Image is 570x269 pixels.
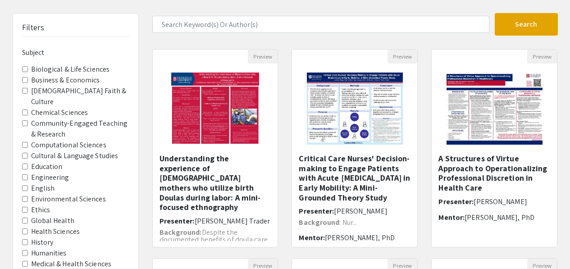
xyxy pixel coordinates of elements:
h5: A Structures of Virtue Approach to Operationalizing Professional Discretion in Health Care [438,154,550,192]
label: Cultural & Language Studies [31,150,119,161]
img: <p><strong style="background-color: transparent; color: rgb(0, 0, 0);">A Structures of Virtue App... [438,64,552,154]
div: Open Presentation <p>Understanding the experience of Black mothers who utilize birth Doulas durin... [152,49,278,247]
span: [PERSON_NAME] [474,197,527,206]
h6: Subject [22,48,129,57]
div: Open Presentation <p>Critical Care Nurses' Decision-making to Engage Patients with Acute Brain In... [292,49,418,247]
span: Mentor: [299,233,325,242]
p: Despite the documented benefits of doula care, there is a lack of research specifically examining... [160,229,271,258]
span: [PERSON_NAME] Trader [195,216,270,226]
input: Search Keyword(s) Or Author(s) [152,16,489,33]
div: Open Presentation <p><strong style="background-color: transparent; color: rgb(0, 0, 0);">A Struct... [431,49,557,247]
h5: Understanding the experience of [DEMOGRAPHIC_DATA] mothers who utilize birth Doulas during labor:... [160,154,271,212]
h6: Presenter: [438,197,550,206]
span: [PERSON_NAME] [334,206,387,216]
button: Preview [248,50,278,64]
iframe: Chat [7,228,38,262]
label: Education [31,161,63,172]
label: English [31,183,55,194]
span: Mentor: [438,213,465,222]
h6: Presenter: [160,217,271,225]
span: [PERSON_NAME], PhD [325,233,395,242]
label: Engineering [31,172,69,183]
img: <p>Understanding the experience of Black mothers who utilize birth Doulas during labor: A mini-fo... [162,64,269,154]
label: Global Health [31,215,74,226]
label: History [31,237,54,248]
h5: Critical Care Nurses' Decision-making to Engage Patients with Acute [MEDICAL_DATA] in Early Mobil... [299,154,410,202]
label: Humanities [31,248,67,259]
label: Ethics [31,205,50,215]
label: Community-Engaged Teaching & Research [31,118,129,140]
span: [PERSON_NAME], PhD [465,213,534,222]
button: Search [495,13,558,36]
label: Chemical Sciences [31,107,88,118]
label: Business & Economics [31,75,100,86]
button: Preview [388,50,417,64]
p: : Nur... [299,219,410,226]
button: Preview [527,50,557,64]
label: Environmental Sciences [31,194,106,205]
strong: Background [299,218,339,227]
label: [DEMOGRAPHIC_DATA] Faith & Culture [31,86,129,107]
label: Computational Sciences [31,140,106,150]
h5: Filters [22,23,45,32]
label: Biological & Life Sciences [31,64,110,75]
strong: Background: [160,228,202,237]
img: <p>Critical Care Nurses' Decision-making to Engage Patients with Acute Brain Injury in Early Mobi... [298,64,412,154]
h6: Presenter: [299,207,410,215]
label: Health Sciences [31,226,80,237]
